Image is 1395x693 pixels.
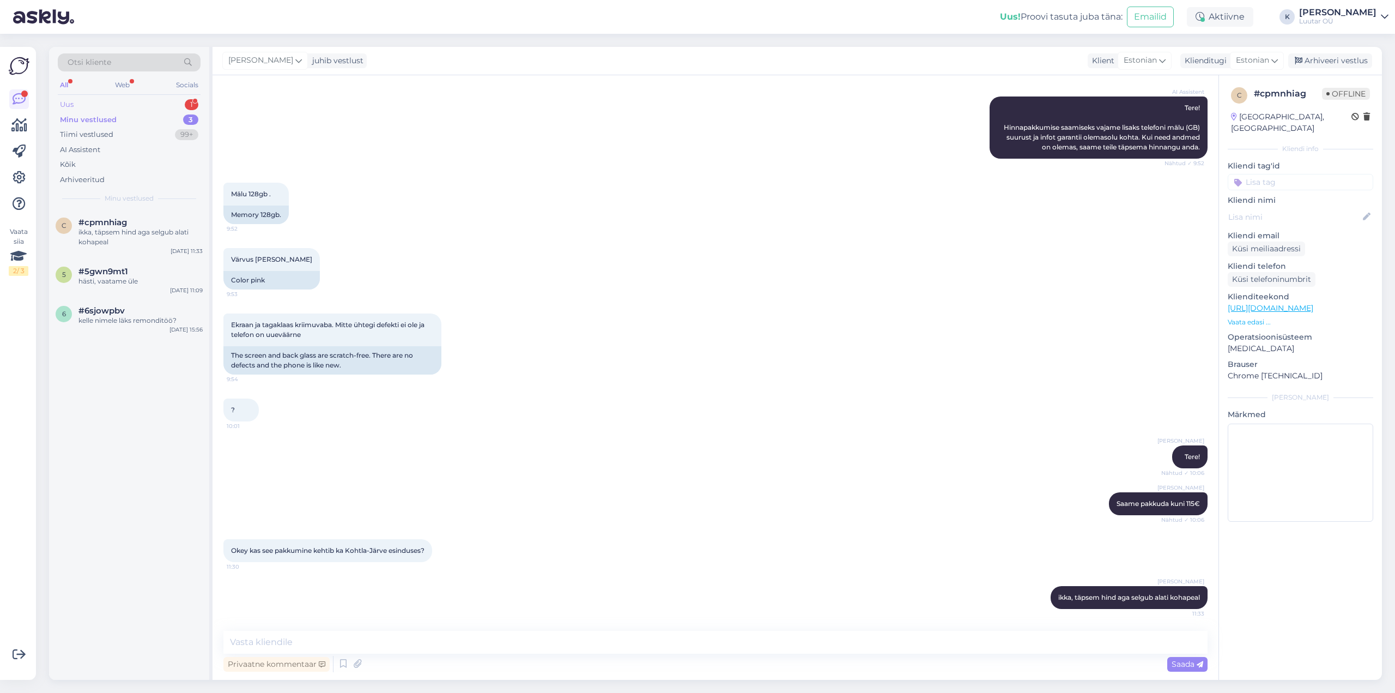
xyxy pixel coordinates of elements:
[62,221,66,230] span: c
[223,657,330,672] div: Privaatne kommentaar
[1228,409,1373,420] p: Märkmed
[1172,659,1203,669] span: Saada
[78,316,203,326] div: kelle nimele läks remonditöö?
[1254,87,1322,100] div: # cpmnhiag
[1163,88,1204,96] span: AI Assistent
[62,270,66,279] span: 5
[1187,7,1253,27] div: Aktiivne
[227,563,268,571] span: 11:30
[1157,577,1204,586] span: [PERSON_NAME]
[1228,261,1373,272] p: Kliendi telefon
[231,321,426,339] span: Ekraan ja tagaklaas kriimuvaba. Mitte ühtegi defekti ei ole ja telefon on uueväärne
[1161,516,1204,524] span: Nähtud ✓ 10:06
[1228,291,1373,303] p: Klienditeekond
[171,247,203,255] div: [DATE] 11:33
[1228,272,1315,287] div: Küsi telefoninumbrit
[1322,88,1370,100] span: Offline
[1236,55,1269,67] span: Estonian
[228,55,293,67] span: [PERSON_NAME]
[1124,55,1157,67] span: Estonian
[231,255,312,263] span: Värvus [PERSON_NAME]
[62,310,66,318] span: 6
[1163,159,1204,167] span: Nähtud ✓ 9:52
[1231,111,1351,134] div: [GEOGRAPHIC_DATA], [GEOGRAPHIC_DATA]
[58,78,70,92] div: All
[223,206,289,224] div: Memory 128gb.
[1228,211,1361,223] input: Lisa nimi
[1127,7,1174,27] button: Emailid
[227,422,268,430] span: 10:01
[227,375,268,383] span: 9:54
[1228,230,1373,242] p: Kliendi email
[175,129,198,140] div: 99+
[227,290,268,298] span: 9:53
[9,227,28,276] div: Vaata siia
[1279,9,1295,25] div: K
[105,194,154,203] span: Minu vestlused
[1058,593,1200,601] span: ikka, täpsem hind aga selgub alati kohapeal
[60,129,113,140] div: Tiimi vestlused
[113,78,132,92] div: Web
[1228,359,1373,370] p: Brauser
[1000,10,1123,23] div: Proovi tasuta juba täna:
[1228,332,1373,343] p: Operatsioonisüsteem
[1288,53,1372,68] div: Arhiveeri vestlus
[9,266,28,276] div: 2 / 3
[60,174,105,185] div: Arhiveeritud
[1161,469,1204,477] span: Nähtud ✓ 10:06
[1299,8,1388,26] a: [PERSON_NAME]Luutar OÜ
[231,190,271,198] span: Mälu 128gb .
[183,115,198,125] div: 3
[1004,104,1202,151] span: Tere! Hinnapakkumise saamiseks vajame lisaks telefoni mälu (GB) suurust ja infot garantii olemaso...
[1157,484,1204,492] span: [PERSON_NAME]
[1228,144,1373,154] div: Kliendi info
[1237,91,1242,99] span: c
[1157,437,1204,445] span: [PERSON_NAME]
[1228,195,1373,206] p: Kliendi nimi
[174,78,201,92] div: Socials
[78,306,125,316] span: #6sjowpbv
[60,99,74,110] div: Uus
[169,326,203,334] div: [DATE] 15:56
[1228,393,1373,402] div: [PERSON_NAME]
[1228,242,1305,256] div: Küsi meiliaadressi
[231,406,235,414] span: ?
[1180,55,1227,67] div: Klienditugi
[1299,8,1376,17] div: [PERSON_NAME]
[1117,499,1200,508] span: Saame pakkuda kuni 115€
[308,55,363,67] div: juhib vestlust
[223,346,441,375] div: The screen and back glass are scratch-free. There are no defects and the phone is like new.
[1000,11,1021,22] b: Uus!
[9,56,29,76] img: Askly Logo
[1228,160,1373,172] p: Kliendi tag'id
[170,286,203,294] div: [DATE] 11:09
[1299,17,1376,26] div: Luutar OÜ
[78,276,203,286] div: hästi, vaatame üle
[1228,174,1373,190] input: Lisa tag
[78,218,127,227] span: #cpmnhiag
[1228,370,1373,382] p: Chrome [TECHNICAL_ID]
[1163,610,1204,618] span: 11:33
[1228,317,1373,327] p: Vaata edasi ...
[231,546,424,555] span: Okey kas see pakkumine kehtib ka Kohtla-Järve esinduses?
[1185,453,1200,461] span: Tere!
[60,159,76,170] div: Kõik
[60,144,100,155] div: AI Assistent
[185,99,198,110] div: 1
[78,267,128,276] span: #5gwn9mt1
[1088,55,1114,67] div: Klient
[1228,343,1373,354] p: [MEDICAL_DATA]
[60,115,117,125] div: Minu vestlused
[68,57,111,68] span: Otsi kliente
[78,227,203,247] div: ikka, täpsem hind aga selgub alati kohapeal
[1228,303,1313,313] a: [URL][DOMAIN_NAME]
[223,271,320,290] div: Color pink
[227,225,268,233] span: 9:52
